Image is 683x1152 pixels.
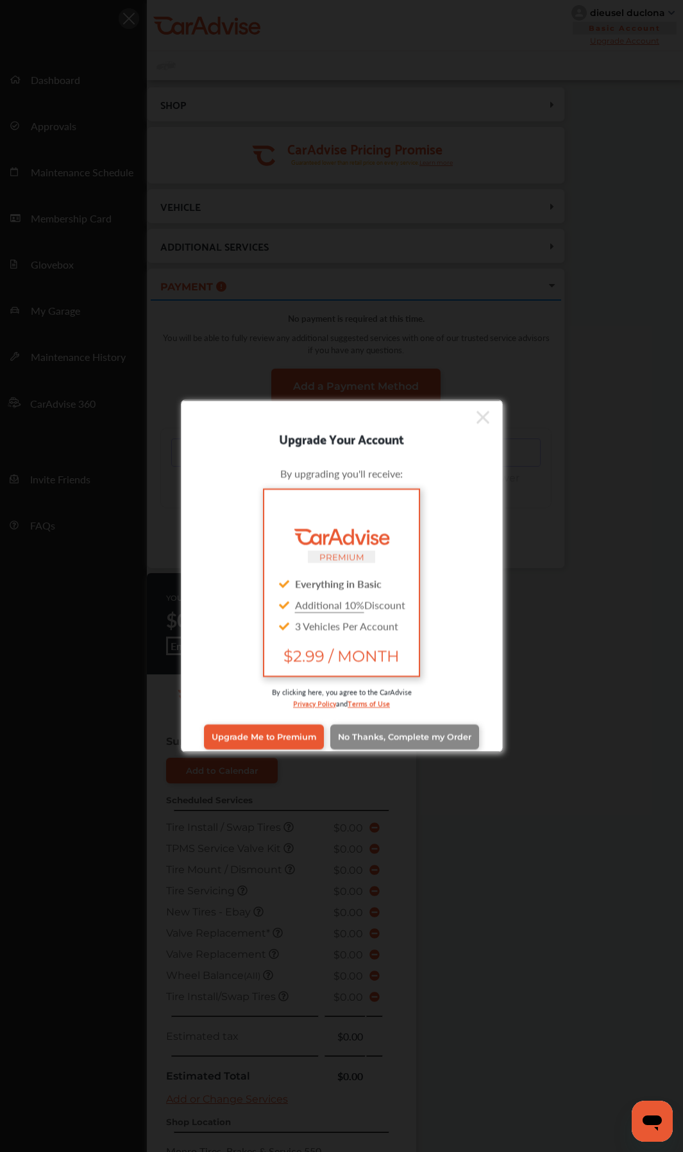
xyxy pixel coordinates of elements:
[274,646,408,665] span: $2.99 / MONTH
[204,724,324,749] a: Upgrade Me to Premium
[274,615,408,636] div: 3 Vehicles Per Account
[201,465,483,480] div: By upgrading you'll receive:
[201,686,483,721] div: By clicking here, you agree to the CarAdvise and
[330,724,479,749] a: No Thanks, Complete my Order
[338,732,471,742] span: No Thanks, Complete my Order
[348,696,390,708] a: Terms of Use
[295,597,364,612] u: Additional 10%
[181,428,502,448] div: Upgrade Your Account
[293,696,336,708] a: Privacy Policy
[212,732,316,742] span: Upgrade Me to Premium
[295,576,382,590] strong: Everything in Basic
[632,1101,673,1142] iframe: Button to launch messaging window
[319,551,364,562] small: PREMIUM
[295,597,405,612] span: Discount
